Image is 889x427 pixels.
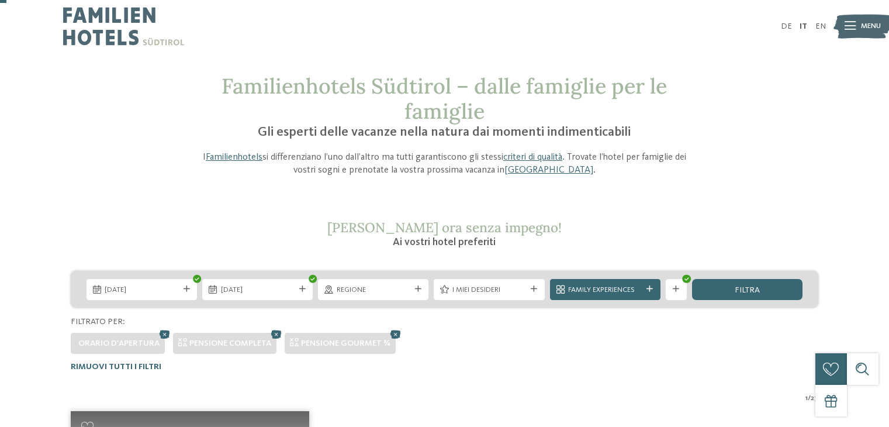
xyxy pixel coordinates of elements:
[189,339,271,347] span: Pensione completa
[781,22,792,30] a: DE
[71,363,161,371] span: Rimuovi tutti i filtri
[805,393,808,404] span: 1
[221,285,295,295] span: [DATE]
[504,166,593,175] a: [GEOGRAPHIC_DATA]
[105,285,178,295] span: [DATE]
[568,285,642,295] span: Family Experiences
[301,339,390,347] span: Pensione gourmet ¾
[258,126,631,139] span: Gli esperti delle vacanze nella natura dai momenti indimenticabili
[327,219,562,236] span: [PERSON_NAME] ora senza impegno!
[815,22,826,30] a: EN
[222,73,667,125] span: Familienhotels Südtirol – dalle famiglie per le famiglie
[206,153,262,162] a: Familienhotels
[861,21,881,32] span: Menu
[811,393,818,404] span: 27
[337,285,410,295] span: Regione
[195,151,695,177] p: I si differenziano l’uno dall’altro ma tutti garantiscono gli stessi . Trovate l’hotel per famigl...
[503,153,562,162] a: criteri di qualità
[808,393,811,404] span: /
[800,22,807,30] a: IT
[393,237,496,247] span: Ai vostri hotel preferiti
[735,286,760,294] span: filtra
[452,285,526,295] span: I miei desideri
[78,339,160,347] span: Orario d'apertura
[71,318,125,326] span: Filtrato per:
